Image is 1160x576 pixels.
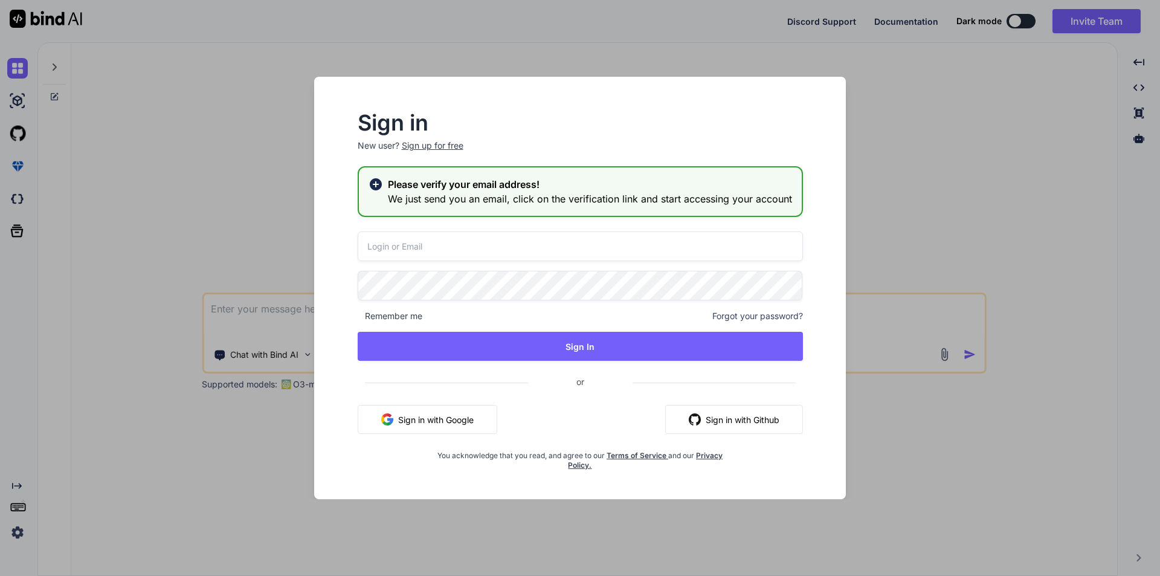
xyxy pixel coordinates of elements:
[381,413,393,426] img: google
[665,405,803,434] button: Sign in with Github
[358,231,803,261] input: Login or Email
[568,451,723,470] a: Privacy Policy.
[388,192,792,206] h3: We just send you an email, click on the verification link and start accessing your account
[358,405,497,434] button: Sign in with Google
[388,177,792,192] h2: Please verify your email address!
[607,451,668,460] a: Terms of Service
[528,367,633,396] span: or
[431,444,728,470] div: You acknowledge that you read, and agree to our and our
[712,310,803,322] span: Forgot your password?
[358,140,803,166] p: New user?
[402,140,463,152] div: Sign up for free
[358,113,803,132] h2: Sign in
[358,332,803,361] button: Sign In
[689,413,701,426] img: github
[358,310,422,322] span: Remember me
